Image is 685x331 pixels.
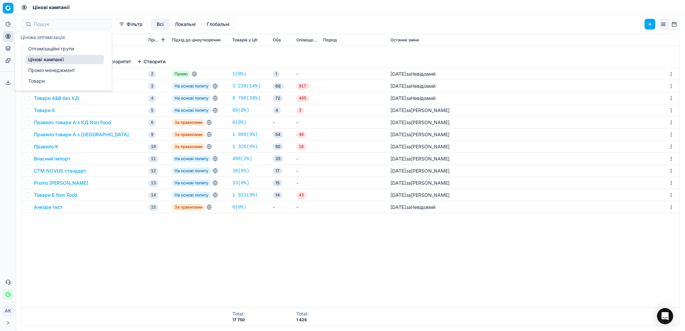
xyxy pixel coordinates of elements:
span: [DATE] [390,107,406,113]
span: Підхід до ціноутворення [172,37,221,43]
a: Оптимізаційні групи [26,44,104,53]
span: За правилами [172,119,205,126]
span: [DATE] [390,192,406,198]
span: Промо [172,71,190,77]
button: СТМ NOVUS стандарт [34,168,86,174]
div: за [PERSON_NAME] [390,192,450,198]
button: Promo [PERSON_NAME] [34,180,88,186]
span: 2 [148,71,156,78]
button: all [151,19,169,30]
span: 405 [296,95,309,102]
nav: breadcrumb [33,4,70,11]
div: за Невідомий [390,204,435,211]
span: 3 [296,107,304,114]
span: 1 [273,71,280,77]
input: Пошук [34,21,108,28]
button: Товари А&B без КД [34,95,79,102]
span: [DATE] [390,71,406,77]
span: 6 [148,119,156,126]
a: 0(0%) [232,204,246,211]
span: 13 [148,180,158,187]
div: за [PERSON_NAME] [390,131,450,138]
span: 72 [273,95,283,102]
button: global [201,19,235,30]
a: Цінові кампанії [26,55,104,64]
span: 15 [273,180,282,186]
a: 1 921(8%) [232,192,258,198]
div: 17 750 [232,317,245,323]
span: 917 [296,83,309,90]
button: Sorted by Пріоритет ascending [160,37,166,43]
span: [DATE] [390,83,406,89]
div: за [PERSON_NAME] [390,119,450,126]
span: [DATE] [390,168,406,174]
td: - [294,116,320,128]
span: AK [3,306,13,316]
div: за Невідомий [390,95,435,102]
a: 39(0%) [232,168,249,174]
span: 35 [273,155,283,162]
span: За правилами [172,204,205,211]
span: Остання зміна [390,37,419,43]
a: 3 238(14%) [232,83,261,89]
span: За правилами [172,143,205,150]
div: Total : [296,310,309,317]
div: за [PERSON_NAME] [390,143,450,150]
span: На основі попиту [172,192,211,198]
span: 54 [273,131,283,138]
span: Цінові кампанії [33,4,70,11]
span: На основі попиту [172,180,211,186]
a: 1 989(9%) [232,131,258,138]
span: 4 [273,107,281,114]
span: [DATE] [390,119,406,125]
span: 17 [273,168,282,174]
span: Пріоритет [148,37,160,43]
button: Власний імпорт [34,155,70,162]
span: [DATE] [390,180,406,186]
a: 33(0%) [232,180,249,186]
span: 11 [148,156,158,162]
span: [DATE] [390,95,406,101]
button: Правило товари А з КД Non Food [34,119,111,126]
button: AK [3,305,13,316]
td: - [294,177,320,189]
button: Товари Б Non Food [34,192,77,198]
div: 1 426 [296,317,309,323]
div: за [PERSON_NAME] [390,155,450,162]
span: 9 [148,132,156,138]
span: Цінова оптимізація [21,34,65,40]
a: Товари [26,76,104,86]
span: OGs [273,37,281,43]
span: 10 [148,144,158,150]
td: - [294,153,320,165]
span: 14 [148,192,158,199]
span: Товарів у ЦК [232,37,258,43]
button: Фільтр [115,19,148,30]
td: - [270,116,294,128]
div: за [PERSON_NAME] [390,180,450,186]
div: Open Intercom Messenger [657,308,673,324]
button: local [169,19,201,30]
span: 40 [296,132,306,138]
a: Промо менеджмент [26,66,104,75]
a: 1 326(6%) [232,143,258,150]
a: 406(2%) [232,155,252,162]
span: За правилами [172,131,205,138]
button: Правило товари А з [GEOGRAPHIC_DATA] [34,131,129,138]
a: 89(0%) [232,107,249,114]
td: - [294,201,320,213]
td: - [294,68,320,80]
td: - [270,201,294,213]
td: - [294,165,320,177]
span: 14 [273,192,282,198]
button: Створити [137,58,165,65]
div: за Невідомий [390,71,435,77]
span: На основі попиту [172,95,211,102]
span: На основі попиту [172,155,211,162]
span: 3 [148,83,156,90]
span: 50 [273,143,283,150]
div: за [PERSON_NAME] [390,107,450,114]
button: Правило K [34,143,59,150]
span: 12 [148,168,158,175]
span: Оповіщення [296,37,318,43]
